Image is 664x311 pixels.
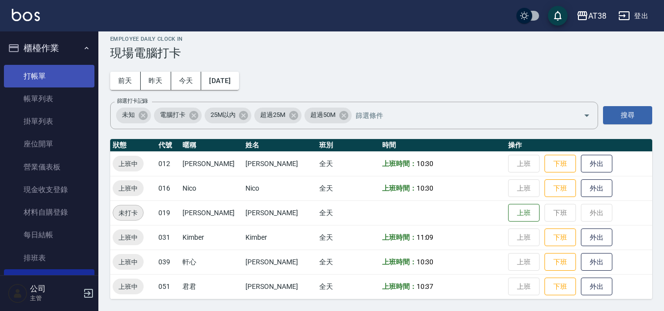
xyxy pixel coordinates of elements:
[156,274,180,299] td: 051
[417,184,434,192] span: 10:30
[581,228,612,247] button: 外出
[180,151,243,176] td: [PERSON_NAME]
[4,156,94,178] a: 營業儀表板
[201,72,239,90] button: [DATE]
[506,139,652,152] th: 操作
[110,36,652,42] h2: Employee Daily Clock In
[382,233,417,241] b: 上班時間：
[317,151,380,176] td: 全天
[544,228,576,247] button: 下班
[544,278,576,296] button: 下班
[4,110,94,133] a: 掛單列表
[508,204,540,222] button: 上班
[382,184,417,192] b: 上班時間：
[581,278,612,296] button: 外出
[614,7,652,25] button: 登出
[156,225,180,250] td: 031
[243,200,316,225] td: [PERSON_NAME]
[544,179,576,198] button: 下班
[4,178,94,201] a: 現金收支登錄
[110,72,141,90] button: 前天
[4,247,94,269] a: 排班表
[304,108,352,123] div: 超過50M
[317,274,380,299] td: 全天
[417,233,434,241] span: 11:09
[317,225,380,250] td: 全天
[180,200,243,225] td: [PERSON_NAME]
[4,133,94,155] a: 座位開單
[205,110,241,120] span: 25M以內
[180,250,243,274] td: 軒心
[380,139,506,152] th: 時間
[304,110,341,120] span: 超過50M
[180,176,243,200] td: Nico
[156,151,180,176] td: 012
[156,139,180,152] th: 代號
[110,139,156,152] th: 狀態
[243,151,316,176] td: [PERSON_NAME]
[581,179,612,198] button: 外出
[113,183,144,194] span: 上班中
[4,65,94,87] a: 打帳單
[317,139,380,152] th: 班別
[603,106,652,124] button: 搜尋
[544,253,576,271] button: 下班
[154,110,191,120] span: 電腦打卡
[156,200,180,225] td: 019
[417,160,434,168] span: 10:30
[243,139,316,152] th: 姓名
[113,159,144,169] span: 上班中
[141,72,171,90] button: 昨天
[116,108,151,123] div: 未知
[156,250,180,274] td: 039
[417,283,434,290] span: 10:37
[110,46,652,60] h3: 現場電腦打卡
[382,283,417,290] b: 上班時間：
[180,139,243,152] th: 暱稱
[116,110,141,120] span: 未知
[544,155,576,173] button: 下班
[317,250,380,274] td: 全天
[573,6,610,26] button: AT38
[4,201,94,224] a: 材料自購登錄
[180,225,243,250] td: Kimber
[243,250,316,274] td: [PERSON_NAME]
[243,176,316,200] td: Nico
[171,72,202,90] button: 今天
[154,108,202,123] div: 電腦打卡
[30,284,80,294] h5: 公司
[30,294,80,303] p: 主管
[579,108,595,123] button: Open
[12,9,40,21] img: Logo
[113,257,144,267] span: 上班中
[4,87,94,110] a: 帳單列表
[180,274,243,299] td: 君君
[581,155,612,173] button: 外出
[317,200,380,225] td: 全天
[417,258,434,266] span: 10:30
[205,108,252,123] div: 25M以內
[548,6,568,26] button: save
[581,253,612,271] button: 外出
[113,282,144,292] span: 上班中
[243,225,316,250] td: Kimber
[4,224,94,246] a: 每日結帳
[382,258,417,266] b: 上班時間：
[4,269,94,292] a: 現場電腦打卡
[117,97,148,105] label: 篩選打卡記錄
[113,208,143,218] span: 未打卡
[353,107,566,124] input: 篩選條件
[588,10,606,22] div: AT38
[243,274,316,299] td: [PERSON_NAME]
[317,176,380,200] td: 全天
[113,232,144,243] span: 上班中
[156,176,180,200] td: 016
[382,160,417,168] b: 上班時間：
[4,35,94,61] button: 櫃檯作業
[8,283,28,303] img: Person
[254,108,302,123] div: 超過25M
[254,110,291,120] span: 超過25M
